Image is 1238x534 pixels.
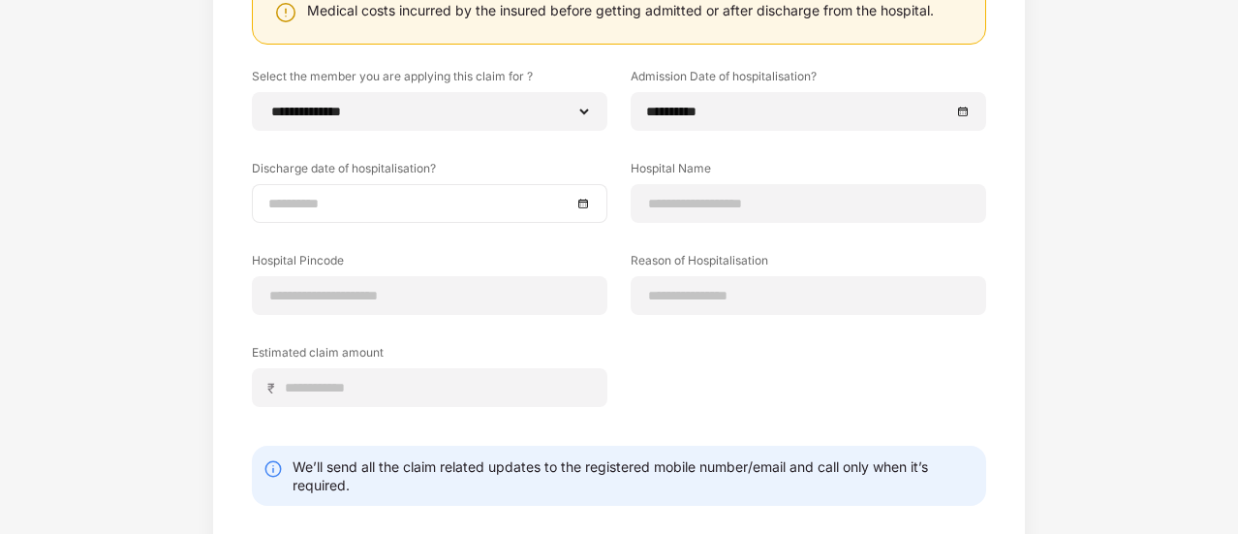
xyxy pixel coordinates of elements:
[293,457,975,494] div: We’ll send all the claim related updates to the registered mobile number/email and call only when...
[631,252,986,276] label: Reason of Hospitalisation
[631,68,986,92] label: Admission Date of hospitalisation?
[252,160,607,184] label: Discharge date of hospitalisation?
[307,1,934,19] div: Medical costs incurred by the insured before getting admitted or after discharge from the hospital.
[274,1,297,24] img: svg+xml;base64,PHN2ZyBpZD0iV2FybmluZ18tXzI0eDI0IiBkYXRhLW5hbWU9Ildhcm5pbmcgLSAyNHgyNCIgeG1sbnM9Im...
[631,160,986,184] label: Hospital Name
[263,459,283,479] img: svg+xml;base64,PHN2ZyBpZD0iSW5mby0yMHgyMCIgeG1sbnM9Imh0dHA6Ly93d3cudzMub3JnLzIwMDAvc3ZnIiB3aWR0aD...
[252,252,607,276] label: Hospital Pincode
[252,68,607,92] label: Select the member you are applying this claim for ?
[252,344,607,368] label: Estimated claim amount
[267,379,283,397] span: ₹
